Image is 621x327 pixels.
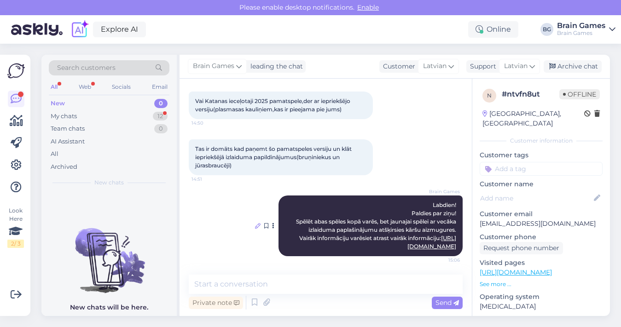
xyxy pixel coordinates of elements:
p: [MEDICAL_DATA] [480,302,603,311]
div: Support [466,62,496,71]
img: Askly Logo [7,62,25,80]
a: Brain GamesBrain Games [557,22,615,37]
p: Customer name [480,179,603,189]
div: Archived [51,162,77,172]
p: [EMAIL_ADDRESS][DOMAIN_NAME] [480,219,603,229]
div: leading the chat [247,62,303,71]
span: Vai Katanas ieceļotaji 2025 pamatspele,der ar iepriekšējo versiju(plasmasas kauliņiem,kas ir piee... [195,98,352,113]
span: Offline [559,89,600,99]
div: Online [468,21,518,38]
div: Archive chat [544,60,602,73]
span: Latvian [504,61,528,71]
span: 15:06 [425,257,460,264]
span: n [487,92,492,99]
div: [GEOGRAPHIC_DATA], [GEOGRAPHIC_DATA] [482,109,584,128]
p: Customer email [480,209,603,219]
div: 0 [154,124,168,133]
input: Add name [480,193,592,203]
div: Customer [379,62,415,71]
p: New chats will be here. [70,303,148,312]
span: 14:50 [192,120,226,126]
p: See more ... [480,280,603,288]
img: explore-ai [70,20,89,39]
span: 14:51 [192,176,226,183]
span: Brain Games [425,188,460,195]
img: No chats [41,212,177,294]
div: Private note [189,297,243,309]
span: New chats [94,178,124,187]
div: New [51,99,65,108]
div: Team chats [51,124,85,133]
div: 2 / 3 [7,240,24,248]
div: BG [540,23,553,36]
span: Search customers [57,63,116,73]
p: Customer tags [480,150,603,160]
div: # ntvfn8ut [502,89,559,100]
div: My chats [51,112,77,121]
div: All [51,149,58,159]
p: Operating system [480,292,603,302]
p: Customer phone [480,232,603,242]
span: Brain Games [193,61,234,71]
div: 0 [154,99,168,108]
div: Brain Games [557,22,605,29]
span: Latvian [423,61,447,71]
div: AI Assistant [51,137,85,146]
input: Add a tag [480,162,603,176]
p: Visited pages [480,258,603,268]
p: Browser [480,315,603,325]
a: Explore AI [93,22,146,37]
span: Enable [354,3,382,11]
div: Request phone number [480,242,563,254]
div: Socials [110,81,133,93]
div: Brain Games [557,29,605,37]
div: 12 [153,112,168,121]
span: Send [435,298,459,307]
div: Email [150,81,169,93]
a: [URL][DOMAIN_NAME] [480,268,552,276]
div: All [49,81,59,93]
div: Look Here [7,207,24,248]
div: Web [77,81,93,93]
span: Tas ir domāts kad paņemt šo pamatspeles versiju un klāt iepriekšējā izlaiduma papildinājumus(bruņ... [195,145,353,169]
div: Customer information [480,137,603,145]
